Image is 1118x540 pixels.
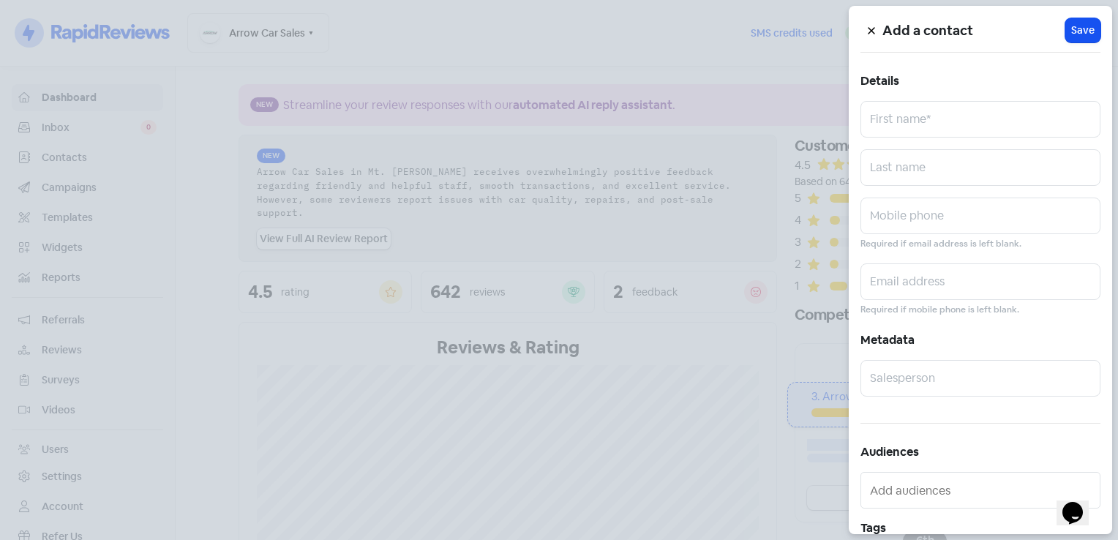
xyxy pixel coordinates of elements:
input: Salesperson [860,360,1100,397]
iframe: chat widget [1057,481,1103,525]
h5: Tags [860,517,1100,539]
h5: Audiences [860,441,1100,463]
input: First name [860,101,1100,138]
h5: Details [860,70,1100,92]
input: Add audiences [870,479,1094,502]
input: Last name [860,149,1100,186]
small: Required if email address is left blank. [860,237,1021,251]
h5: Add a contact [882,20,1065,42]
input: Mobile phone [860,198,1100,234]
span: Save [1071,23,1095,38]
button: Save [1065,18,1100,42]
small: Required if mobile phone is left blank. [860,303,1019,317]
input: Email address [860,263,1100,300]
h5: Metadata [860,329,1100,351]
